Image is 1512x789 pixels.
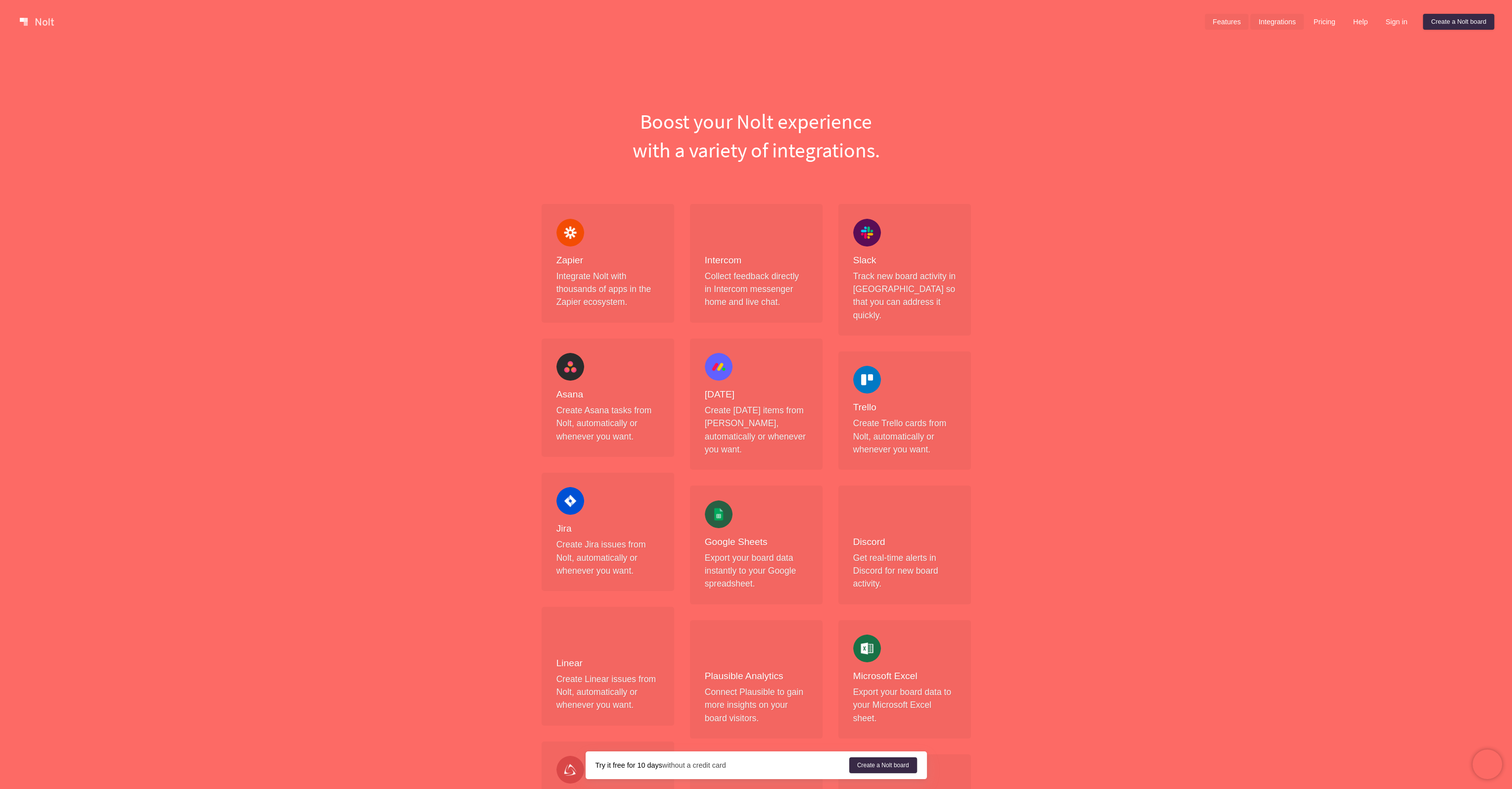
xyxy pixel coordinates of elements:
h4: [DATE] [705,389,808,401]
div: without a credit card [596,760,849,770]
h4: Zapier [556,254,659,267]
h4: Discord [853,536,956,548]
p: Connect Plausible to gain more insights on your board visitors. [705,686,808,725]
h4: Google Sheets [705,536,808,548]
p: Integrate Nolt with thousands of apps in the Zapier ecosystem. [556,270,659,309]
a: Create a Nolt board [1423,14,1494,30]
p: Create [DATE] items from [PERSON_NAME], automatically or whenever you want. [705,404,808,456]
h4: Asana [556,389,659,401]
h4: Plausible Analytics [705,670,808,683]
a: Integrations [1250,14,1303,30]
a: Help [1345,14,1376,30]
a: Pricing [1306,14,1343,30]
strong: Try it free for 10 days [596,761,662,769]
a: Features [1205,14,1249,30]
a: Sign in [1377,14,1415,30]
p: Get real-time alerts in Discord for new board activity. [853,551,956,591]
iframe: Chatra live chat [1472,749,1502,779]
p: Collect feedback directly in Intercom messenger home and live chat. [705,270,808,309]
h1: Boost your Nolt experience with a variety of integrations. [534,107,979,164]
h4: Trello [853,401,956,414]
p: Export your board data to your Microsoft Excel sheet. [853,686,956,725]
h4: Intercom [705,254,808,267]
h4: Linear [556,657,659,670]
a: Create a Nolt board [849,757,917,773]
h4: Jira [556,523,659,535]
p: Track new board activity in [GEOGRAPHIC_DATA] so that you can address it quickly. [853,270,956,322]
p: Create Asana tasks from Nolt, automatically or whenever you want. [556,404,659,443]
p: Create Linear issues from Nolt, automatically or whenever you want. [556,673,659,712]
p: Create Jira issues from Nolt, automatically or whenever you want. [556,538,659,577]
h4: Slack [853,254,956,267]
h4: Microsoft Excel [853,670,956,683]
p: Export your board data instantly to your Google spreadsheet. [705,551,808,591]
p: Create Trello cards from Nolt, automatically or whenever you want. [853,417,956,456]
